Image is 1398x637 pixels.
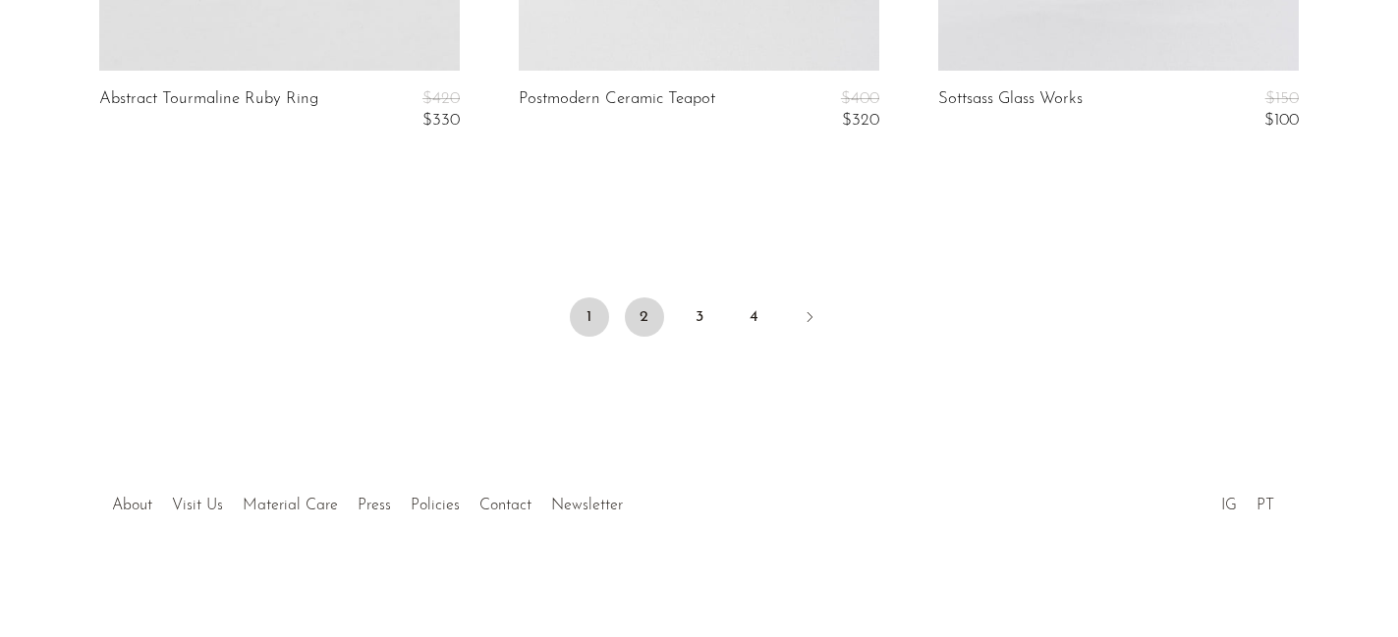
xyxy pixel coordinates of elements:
a: About [112,498,152,513]
a: PT [1257,498,1274,513]
ul: Social Medias [1211,482,1284,519]
a: Postmodern Ceramic Teapot [519,90,715,131]
a: 2 [625,297,664,337]
a: Contact [479,498,531,513]
a: IG [1221,498,1237,513]
a: Policies [411,498,460,513]
span: $320 [842,112,879,129]
a: Press [358,498,391,513]
a: Next [790,297,829,341]
a: Material Care [243,498,338,513]
a: 3 [680,297,719,337]
span: $400 [841,90,879,107]
span: 1 [570,297,609,337]
ul: Quick links [102,482,633,519]
a: Visit Us [172,498,223,513]
a: 4 [735,297,774,337]
span: $100 [1264,112,1299,129]
a: Abstract Tourmaline Ruby Ring [99,90,318,131]
span: $420 [422,90,460,107]
span: $150 [1265,90,1299,107]
span: $330 [422,112,460,129]
a: Sottsass Glass Works [938,90,1083,131]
